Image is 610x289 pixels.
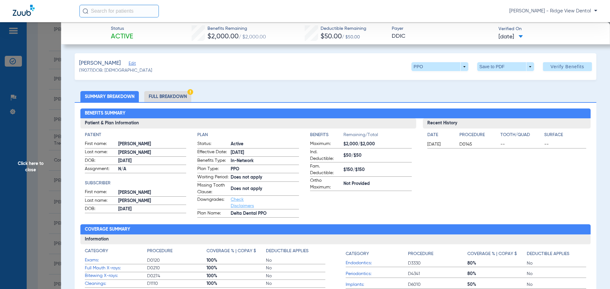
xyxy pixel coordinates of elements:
span: Periodontics: [346,271,408,277]
div: Chat Widget [578,259,610,289]
span: Edit [129,61,134,67]
h4: Tooth/Quad [500,132,542,138]
span: No [527,281,586,288]
app-breakdown-title: Category [85,248,147,257]
span: [DATE] [118,206,186,213]
h3: Information [80,234,591,245]
span: Waiting Period: [197,174,228,181]
app-breakdown-title: Coverage % | Copay $ [467,248,527,259]
span: Implants: [346,281,408,288]
span: $50/$50 [343,152,412,159]
h4: Category [85,248,108,254]
h4: Deductible Applies [266,248,308,254]
h4: Procedure [459,132,498,138]
span: No [266,257,325,264]
span: Active [231,141,299,148]
span: Full Mouth X-rays: [85,265,147,272]
span: Last name: [85,149,116,156]
span: $50.00 [321,33,342,40]
h3: Recent History [423,118,591,128]
span: Endodontics: [346,260,408,266]
h3: Patient & Plan Information [80,118,416,128]
h4: Patient [85,132,186,138]
span: No [527,260,586,266]
span: D0145 [459,141,498,148]
button: PPO [411,62,468,71]
h4: Surface [544,132,586,138]
span: D6010 [408,281,467,288]
span: Status: [197,141,228,148]
span: Effective Date: [197,149,228,156]
span: -- [544,141,586,148]
app-breakdown-title: Deductible Applies [527,248,586,259]
span: D0210 [147,265,207,271]
h4: Coverage % | Copay $ [467,251,517,257]
span: [DATE] [118,158,186,164]
h4: Category [346,251,369,257]
span: Benefits Type: [197,157,228,165]
h2: Benefits Summary [80,108,591,119]
h4: Subscriber [85,180,186,187]
h4: Benefits [310,132,343,138]
span: Verify Benefits [551,64,584,69]
span: Ind. Deductible: [310,149,341,162]
app-breakdown-title: Surface [544,132,586,141]
span: N/A [118,166,186,173]
span: -- [500,141,542,148]
span: Payer [392,25,493,32]
span: Cleanings: [85,280,147,287]
span: Does not apply [231,174,299,181]
span: In-Network [231,158,299,164]
app-breakdown-title: Procedure [147,248,207,257]
img: Search Icon [83,8,88,14]
span: Downgrades: [197,196,228,209]
span: [PERSON_NAME] [118,198,186,204]
span: Status [111,25,133,32]
span: First name: [85,141,116,148]
span: No [527,271,586,277]
span: PPO [231,166,299,173]
span: Does not apply [231,186,299,192]
span: $150/$150 [343,167,412,173]
span: Active [111,32,133,41]
span: 100% [207,273,266,279]
span: Maximum: [310,141,341,148]
h4: Plan [197,132,299,138]
span: D0120 [147,257,207,264]
app-breakdown-title: Deductible Applies [266,248,325,257]
span: 100% [207,280,266,287]
span: / $2,000.00 [239,35,266,40]
span: [PERSON_NAME] [79,59,121,67]
span: 100% [207,265,266,271]
span: Plan Type: [197,166,228,173]
span: D1110 [147,280,207,287]
h4: Deductible Applies [527,251,569,257]
span: Missing Tooth Clause: [197,182,228,195]
button: Save to PDF [477,62,534,71]
span: No [266,265,325,271]
span: 80% [467,260,527,266]
span: Remaining/Total [343,132,412,141]
img: Hazard [187,89,193,95]
span: DOB: [85,157,116,165]
span: $2,000/$2,000 [343,141,412,148]
span: (19077) DOB: [DEMOGRAPHIC_DATA] [79,67,152,74]
span: [DATE] [498,33,523,41]
span: 80% [467,271,527,277]
h4: Procedure [408,251,433,257]
span: Benefits Remaining [207,25,266,32]
app-breakdown-title: Benefits [310,132,343,141]
span: Exams: [85,257,147,264]
span: D4341 [408,271,467,277]
span: D0274 [147,273,207,279]
span: Delta Dental PPO [231,210,299,217]
app-breakdown-title: Tooth/Quad [500,132,542,141]
span: Last name: [85,197,116,205]
span: No [266,273,325,279]
h4: Date [427,132,454,138]
span: First name: [85,189,116,196]
img: Zuub Logo [13,5,35,16]
input: Search for patients [79,5,159,17]
span: Not Provided [343,181,412,187]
